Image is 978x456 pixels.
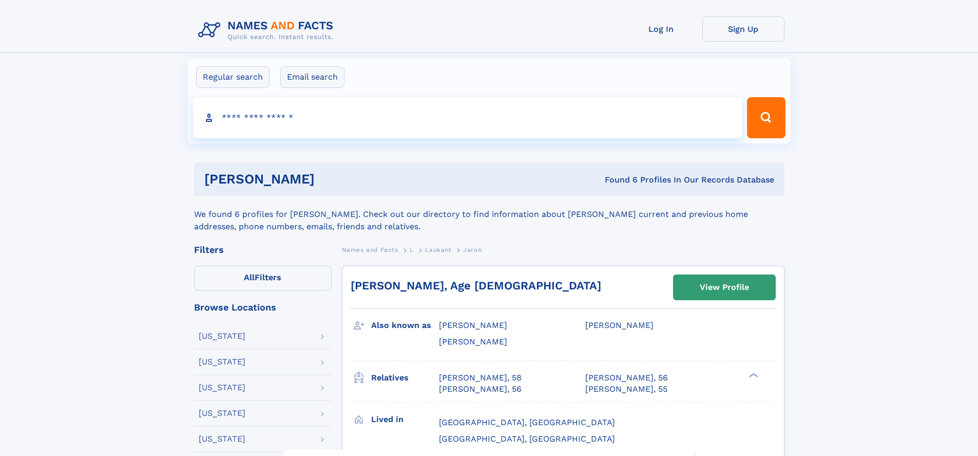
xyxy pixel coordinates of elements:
[194,266,332,290] label: Filters
[439,372,522,384] a: [PERSON_NAME], 58
[702,16,784,42] a: Sign Up
[585,320,654,330] span: [PERSON_NAME]
[463,246,482,253] span: Jaron
[194,196,784,233] div: We found 6 profiles for [PERSON_NAME]. Check out our directory to find information about [PERSON_...
[439,320,507,330] span: [PERSON_NAME]
[371,369,439,387] h3: Relatives
[194,303,332,312] div: Browse Locations
[342,243,398,256] a: Names and Facts
[410,243,414,256] a: L
[585,384,667,395] a: [PERSON_NAME], 55
[410,246,414,253] span: L
[746,372,759,378] div: ❯
[620,16,702,42] a: Log In
[204,173,460,186] h1: [PERSON_NAME]
[439,337,507,346] span: [PERSON_NAME]
[439,384,522,395] a: [PERSON_NAME], 56
[193,97,743,138] input: search input
[425,243,451,256] a: Laukant
[194,245,332,254] div: Filters
[439,417,615,427] span: [GEOGRAPHIC_DATA], [GEOGRAPHIC_DATA]
[459,174,774,186] div: Found 6 Profiles In Our Records Database
[700,276,749,299] div: View Profile
[439,434,615,444] span: [GEOGRAPHIC_DATA], [GEOGRAPHIC_DATA]
[371,411,439,428] h3: Lived in
[371,317,439,334] h3: Also known as
[199,409,245,417] div: [US_STATE]
[425,246,451,253] span: Laukant
[199,384,245,392] div: [US_STATE]
[351,279,601,292] a: [PERSON_NAME], Age [DEMOGRAPHIC_DATA]
[244,272,255,282] span: All
[196,66,270,88] label: Regular search
[585,372,668,384] a: [PERSON_NAME], 56
[199,358,245,366] div: [US_STATE]
[747,97,785,138] button: Search Button
[280,66,344,88] label: Email search
[674,275,775,300] a: View Profile
[199,435,245,443] div: [US_STATE]
[194,16,342,44] img: Logo Names and Facts
[199,332,245,340] div: [US_STATE]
